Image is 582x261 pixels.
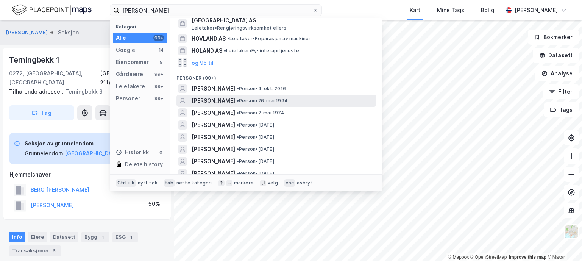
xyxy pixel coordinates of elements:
div: 99+ [153,95,164,102]
div: velg [268,180,278,186]
button: Tag [9,105,74,120]
div: 5 [158,59,164,65]
span: [PERSON_NAME] [192,84,235,93]
span: • [224,48,226,53]
button: Analyse [535,66,579,81]
span: Tilhørende adresser: [9,88,65,95]
div: Personer (99+) [170,69,382,83]
button: [GEOGRAPHIC_DATA], 211/100 [65,149,144,158]
div: 99+ [153,35,164,41]
span: Person • 2. mai 1974 [237,110,284,116]
a: OpenStreetMap [470,255,507,260]
a: Mapbox [448,255,469,260]
div: nytt søk [138,180,158,186]
span: [PERSON_NAME] [192,108,235,117]
div: Kart [410,6,420,15]
input: Søk på adresse, matrikkel, gårdeiere, leietakere eller personer [119,5,312,16]
div: avbryt [297,180,312,186]
div: Gårdeiere [116,70,143,79]
span: Person • [DATE] [237,134,274,140]
div: Google [116,45,135,55]
div: Terningbekk 1 [9,54,61,66]
div: esc [284,179,296,187]
span: • [237,158,239,164]
div: Personer [116,94,140,103]
div: Historikk [116,148,149,157]
div: Seksjon av grunneiendom [25,139,144,148]
span: HOLAND AS [192,46,222,55]
div: Grunneiendom [25,149,63,158]
div: Mine Tags [437,6,464,15]
div: Leietakere [116,82,145,91]
div: Terningbekk 3 [9,87,159,96]
button: Datasett [533,48,579,63]
img: logo.f888ab2527a4732fd821a326f86c7f29.svg [12,3,92,17]
div: Hjemmelshaver [9,170,165,179]
div: Kategori [116,24,167,30]
iframe: Chat Widget [544,225,582,261]
div: neste kategori [176,180,212,186]
div: Datasett [50,232,78,242]
div: markere [234,180,254,186]
span: Person • [DATE] [237,146,274,152]
div: Delete history [125,160,163,169]
div: Bygg [81,232,109,242]
div: 99+ [153,83,164,89]
span: Person • [DATE] [237,122,274,128]
span: Leietaker • Fysioterapitjeneste [224,48,299,54]
span: • [237,146,239,152]
button: [PERSON_NAME] [6,29,49,36]
span: HOVLAND AS [192,34,226,43]
span: Leietaker • Reparasjon av maskiner [227,36,311,42]
div: 1 [99,233,106,241]
div: 0272, [GEOGRAPHIC_DATA], [GEOGRAPHIC_DATA] [9,69,100,87]
span: • [237,134,239,140]
div: Transaksjoner [9,245,61,256]
span: [PERSON_NAME] [192,133,235,142]
span: • [237,170,239,176]
span: Leietaker • Rengjøringsvirksomhet ellers [192,25,287,31]
div: Ctrl + k [116,179,136,187]
span: Person • 4. okt. 2016 [237,86,286,92]
div: 99+ [153,71,164,77]
span: • [227,36,229,41]
span: [PERSON_NAME] [192,169,235,178]
a: Improve this map [509,255,546,260]
button: Tags [544,102,579,117]
span: • [237,86,239,91]
span: [PERSON_NAME] [192,157,235,166]
span: Person • [DATE] [237,170,274,177]
div: Seksjon [58,28,79,37]
div: 0 [158,149,164,155]
span: • [237,122,239,128]
button: Bokmerker [528,30,579,45]
button: og 96 til [192,58,214,67]
span: Person • [DATE] [237,158,274,164]
span: • [237,98,239,103]
div: Bolig [481,6,494,15]
div: tab [164,179,175,187]
div: 1 [127,233,135,241]
span: [PERSON_NAME] [192,145,235,154]
button: Filter [543,84,579,99]
span: [PERSON_NAME] [192,96,235,105]
span: [GEOGRAPHIC_DATA] AS [192,16,373,25]
div: Alle [116,33,126,42]
span: Person • 26. mai 1994 [237,98,288,104]
div: [GEOGRAPHIC_DATA], 211/100/0/21 [100,69,165,87]
div: 14 [158,47,164,53]
div: 50% [148,199,160,208]
div: Eiendommer [116,58,149,67]
div: ESG [112,232,138,242]
div: [PERSON_NAME] [515,6,558,15]
div: Info [9,232,25,242]
div: Eiere [28,232,47,242]
div: 6 [50,247,58,255]
span: • [237,110,239,116]
span: [PERSON_NAME] [192,120,235,130]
